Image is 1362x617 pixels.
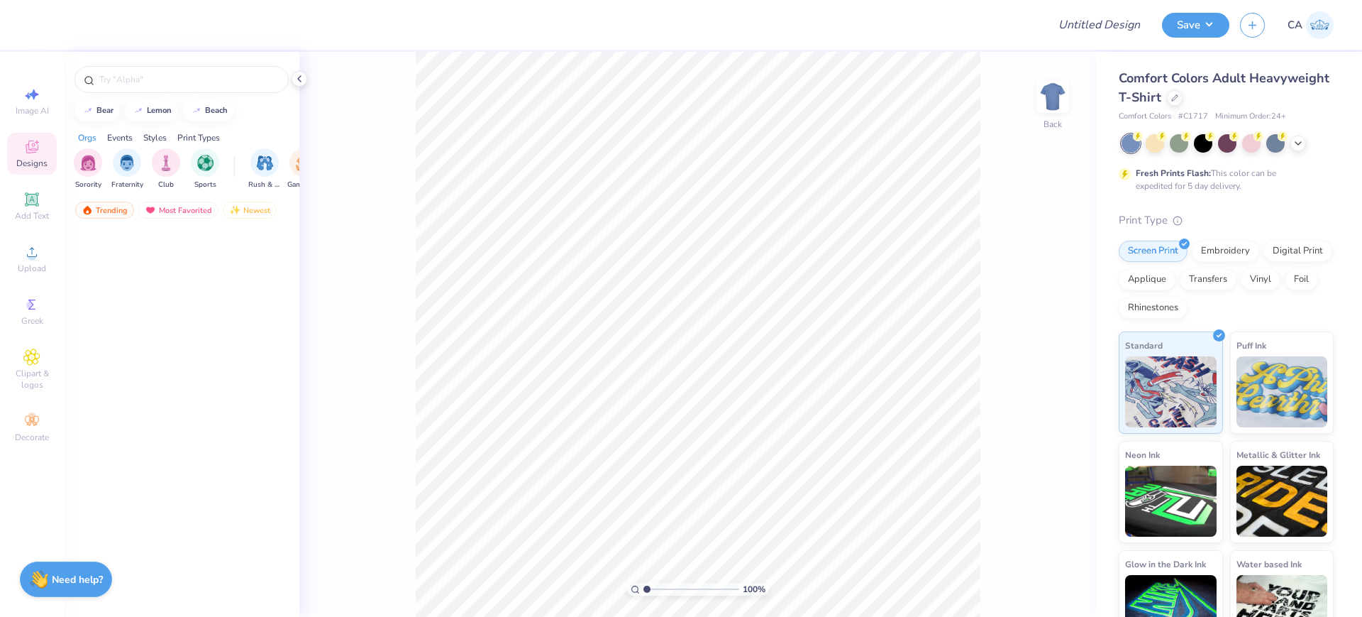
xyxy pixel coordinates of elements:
span: Upload [18,263,46,274]
div: Print Type [1119,212,1334,229]
div: Orgs [78,131,96,144]
button: bear [74,100,120,121]
div: Screen Print [1119,241,1187,262]
button: beach [183,100,234,121]
div: filter for Sorority [74,148,102,190]
input: Untitled Design [1047,11,1151,39]
button: Save [1162,13,1229,38]
span: Rush & Bid [248,180,281,190]
div: lemon [147,107,172,114]
span: Comfort Colors Adult Heavyweight T-Shirt [1119,70,1329,106]
img: trend_line.gif [82,107,94,115]
span: Greek [21,315,43,327]
img: Back [1039,82,1067,111]
div: Vinyl [1241,269,1280,290]
div: Embroidery [1192,241,1259,262]
div: Newest [223,202,277,219]
span: Glow in the Dark Ink [1125,557,1206,572]
div: Digital Print [1263,241,1332,262]
img: Puff Ink [1236,356,1328,427]
div: filter for Rush & Bid [248,148,281,190]
div: filter for Fraternity [111,148,143,190]
span: Club [158,180,174,190]
strong: Fresh Prints Flash: [1136,168,1211,179]
div: beach [205,107,228,114]
div: filter for Club [152,148,180,190]
span: Add Text [15,210,49,222]
button: filter button [152,148,180,190]
a: CA [1288,11,1334,39]
span: CA [1288,17,1302,33]
span: Fraternity [111,180,143,190]
img: most_fav.gif [145,205,156,215]
div: Rhinestones [1119,297,1187,319]
img: Metallic & Glitter Ink [1236,466,1328,537]
img: trend_line.gif [133,107,144,115]
span: Metallic & Glitter Ink [1236,447,1320,462]
span: # C1717 [1178,111,1208,123]
img: Club Image [158,155,174,171]
input: Try "Alpha" [98,72,279,87]
div: This color can be expedited for 5 day delivery. [1136,167,1310,192]
img: Newest.gif [229,205,240,215]
div: Trending [75,202,134,219]
span: Water based Ink [1236,557,1302,572]
div: bear [96,107,113,114]
span: Standard [1125,338,1163,353]
img: trend_line.gif [191,107,202,115]
img: Standard [1125,356,1217,427]
span: Game Day [287,180,320,190]
span: Neon Ink [1125,447,1160,462]
img: Rush & Bid Image [257,155,273,171]
img: Sorority Image [80,155,96,171]
img: Chollene Anne Aranda [1306,11,1334,39]
span: Image AI [16,105,49,116]
img: Fraternity Image [119,155,135,171]
img: trending.gif [82,205,93,215]
strong: Need help? [52,573,103,586]
span: Sports [194,180,216,190]
span: 100 % [743,583,765,596]
span: Clipart & logos [7,368,57,391]
div: Most Favorited [138,202,218,219]
img: Neon Ink [1125,466,1217,537]
div: Events [107,131,133,144]
button: filter button [287,148,320,190]
div: filter for Game Day [287,148,320,190]
div: Back [1043,118,1062,131]
div: Transfers [1180,269,1236,290]
span: Sorority [75,180,101,190]
span: Designs [16,158,48,169]
button: filter button [74,148,102,190]
span: Minimum Order: 24 + [1215,111,1286,123]
img: Sports Image [197,155,214,171]
img: Game Day Image [296,155,312,171]
div: Foil [1285,269,1318,290]
button: lemon [125,100,178,121]
button: filter button [111,148,143,190]
button: filter button [248,148,281,190]
div: Styles [143,131,167,144]
span: Decorate [15,432,49,443]
span: Comfort Colors [1119,111,1171,123]
span: Puff Ink [1236,338,1266,353]
div: Print Types [177,131,220,144]
button: filter button [191,148,219,190]
div: filter for Sports [191,148,219,190]
div: Applique [1119,269,1175,290]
